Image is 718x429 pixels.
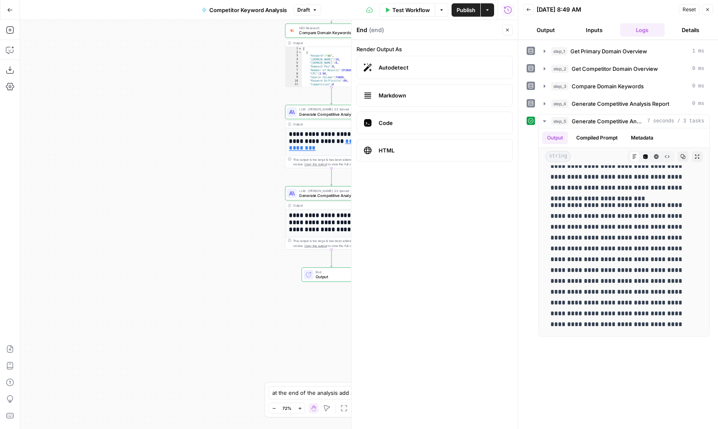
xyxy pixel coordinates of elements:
[570,47,647,55] span: Get Primary Domain Overview
[379,119,506,127] span: Code
[571,132,623,144] button: Compiled Prompt
[369,26,384,34] span: ( end )
[282,405,291,412] span: 72%
[293,122,362,127] div: Output
[298,47,301,51] span: Toggle code folding, rows 1 through 1102
[285,57,301,61] div: 4
[379,91,506,100] span: Markdown
[523,23,568,37] button: Output
[285,50,301,54] div: 2
[379,3,435,17] button: Test Workflow
[679,4,700,15] button: Reset
[298,50,301,54] span: Toggle code folding, rows 2 through 12
[692,47,704,55] span: 1 ms
[293,40,362,45] div: Output
[285,61,301,65] div: 5
[331,5,332,23] g: Edge from step_2 to step_3
[551,47,567,55] span: step_1
[542,132,568,144] button: Output
[356,26,500,34] div: End
[293,157,375,167] div: This output is too large & has been abbreviated for review. to view the full content.
[620,23,665,37] button: Logs
[299,192,361,198] span: Generate Competitive Analysis Report
[551,100,568,108] span: step_4
[285,105,378,168] div: LLM · [PERSON_NAME] 3.5 SonnetGenerate Competitive Analysis ReportStep 4Output**** **** **** ****...
[285,72,301,76] div: 8
[683,6,696,13] span: Reset
[647,117,704,125] span: 7 seconds / 3 tasks
[285,75,301,79] div: 9
[294,5,321,15] button: Draft
[692,100,704,107] span: 0 ms
[551,65,568,73] span: step_2
[289,28,295,33] img: zn8kcn4lc16eab7ly04n2pykiy7x
[692,82,704,90] span: 0 ms
[299,111,361,117] span: Generate Competitive Analysis Report
[285,186,378,249] div: LLM · [PERSON_NAME] 3.5 SonnetGenerate Competitive Analysis ReportStep 5Output**** **** **** ****...
[299,107,361,112] span: LLM · [PERSON_NAME] 3.5 Sonnet
[392,6,430,14] span: Test Workflow
[551,117,568,125] span: step_5
[572,65,658,73] span: Get Competitor Domain Overview
[285,65,301,69] div: 6
[692,65,704,72] span: 0 ms
[304,244,327,247] span: Copy the output
[331,168,332,186] g: Edge from step_4 to step_5
[299,26,361,30] span: SEO Research
[668,23,713,37] button: Details
[285,68,301,72] div: 7
[572,82,644,90] span: Compare Domain Keywords
[379,63,506,72] span: Autodetect
[285,267,378,282] div: EndOutput
[452,3,480,17] button: Publish
[285,54,301,58] div: 3
[539,80,709,93] button: 0 ms
[379,146,506,155] span: HTML
[572,23,617,37] button: Inputs
[293,203,362,208] div: Output
[539,128,709,337] div: 7 seconds / 3 tasks
[299,30,361,36] span: Compare Domain Keywords
[539,115,709,128] button: 7 seconds / 3 tasks
[545,151,571,162] span: string
[356,45,513,53] label: Render Output As
[626,132,658,144] button: Metadata
[539,62,709,75] button: 0 ms
[285,83,301,87] div: 11
[285,24,378,87] div: SEO ResearchCompare Domain KeywordsStep 3Output[ { "Keyword":"da", "[DOMAIN_NAME]":16, "[DOMAIN_N...
[331,249,332,267] g: Edge from step_5 to end
[272,389,429,397] textarea: at the end of the analysis add another
[316,269,356,274] span: End
[316,274,356,279] span: Output
[572,100,669,108] span: Generate Competitive Analysis Report
[539,97,709,110] button: 0 ms
[285,79,301,83] div: 10
[285,86,301,90] div: 12
[304,162,327,166] span: Copy the output
[285,47,301,51] div: 1
[293,239,375,248] div: This output is too large & has been abbreviated for review. to view the full content.
[572,117,644,125] span: Generate Competitive Analysis Report
[209,6,287,14] span: Competitor Keyword Analysis
[297,6,310,14] span: Draft
[457,6,475,14] span: Publish
[197,3,292,17] button: Competitor Keyword Analysis
[299,188,361,193] span: LLM · [PERSON_NAME] 3.5 Sonnet
[551,82,568,90] span: step_3
[539,45,709,58] button: 1 ms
